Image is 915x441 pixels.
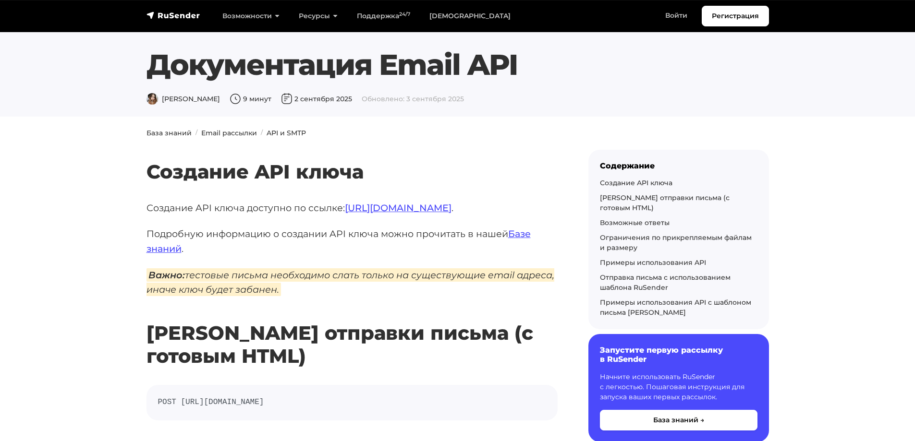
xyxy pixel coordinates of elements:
a: Возможные ответы [600,218,670,227]
a: Ограничения по прикрепляемым файлам и размеру [600,233,752,252]
a: Возможности [213,6,289,26]
a: Базе знаний [146,228,531,254]
a: Отправка письма с использованием шаблона RuSender [600,273,731,292]
a: [URL][DOMAIN_NAME] [345,202,451,214]
em: тестовые письма необходимо слать только на существующие email адреса, иначе ключ будет забанен. [146,268,554,297]
img: Дата публикации [281,93,293,105]
img: RuSender [146,11,200,20]
a: Войти [656,6,697,25]
h6: Запустите первую рассылку в RuSender [600,346,757,364]
p: Подробную информацию о создании API ключа можно прочитать в нашей . [146,226,558,256]
a: [PERSON_NAME] отправки письма (с готовым HTML) [600,193,730,212]
div: Содержание [600,161,757,170]
img: Время чтения [230,93,241,105]
h2: [PERSON_NAME] отправки письма (с готовым HTML) [146,293,558,368]
a: Регистрация [702,6,769,26]
span: [PERSON_NAME] [146,95,220,103]
span: 2 сентября 2025 [281,95,352,103]
a: Email рассылки [201,129,257,137]
span: 9 минут [230,95,271,103]
a: Примеры использования API с шаблоном письма [PERSON_NAME] [600,298,751,317]
a: [DEMOGRAPHIC_DATA] [420,6,520,26]
a: Создание API ключа [600,179,672,187]
p: Создание API ключа доступно по ссылке: . [146,201,558,215]
strong: Важно: [148,269,185,281]
button: База знаний → [600,410,757,430]
span: Обновлено: 3 сентября 2025 [362,95,464,103]
code: POST [URL][DOMAIN_NAME] [158,396,546,409]
a: База знаний [146,129,192,137]
a: Поддержка24/7 [347,6,420,26]
p: Начните использовать RuSender с легкостью. Пошаговая инструкция для запуска ваших первых рассылок. [600,372,757,402]
a: Примеры использования API [600,258,706,267]
a: Ресурсы [289,6,347,26]
sup: 24/7 [399,11,410,17]
h2: Создание API ключа [146,132,558,183]
h1: Документация Email API [146,48,769,82]
a: API и SMTP [267,129,306,137]
nav: breadcrumb [141,128,775,138]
